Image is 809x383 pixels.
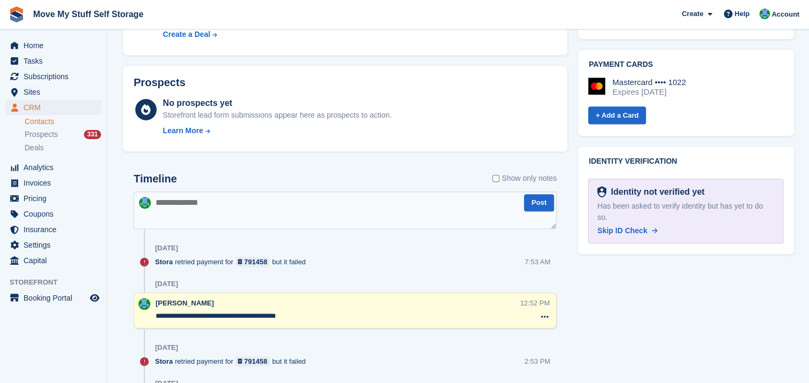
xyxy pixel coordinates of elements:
[5,253,101,268] a: menu
[163,125,392,136] a: Learn More
[163,29,211,40] div: Create a Deal
[25,142,101,154] a: Deals
[155,356,311,366] div: retried payment for but it failed
[525,356,550,366] div: 2:53 PM
[597,186,606,198] img: Identity Verification Ready
[525,257,550,267] div: 7:53 AM
[163,125,203,136] div: Learn More
[9,6,25,22] img: stora-icon-8386f47178a22dfd0bd8f6a31ec36ba5ce8667c1dd55bd0f319d3a0aa187defe.svg
[492,173,499,184] input: Show only notes
[5,69,101,84] a: menu
[163,110,392,121] div: Storefront lead form submissions appear here as prospects to action.
[597,225,657,236] a: Skip ID Check
[29,5,148,23] a: Move My Stuff Self Storage
[25,129,58,140] span: Prospects
[524,194,554,212] button: Post
[24,175,88,190] span: Invoices
[5,160,101,175] a: menu
[155,257,173,267] span: Stora
[155,343,178,352] div: [DATE]
[155,257,311,267] div: retried payment for but it failed
[24,238,88,252] span: Settings
[163,97,392,110] div: No prospects yet
[24,100,88,115] span: CRM
[24,222,88,237] span: Insurance
[606,186,704,198] div: Identity not verified yet
[5,206,101,221] a: menu
[759,9,770,19] img: Dan
[24,191,88,206] span: Pricing
[612,78,686,87] div: Mastercard •••• 1022
[155,356,173,366] span: Stora
[5,85,101,99] a: menu
[597,226,647,235] span: Skip ID Check
[24,253,88,268] span: Capital
[612,87,686,97] div: Expires [DATE]
[235,356,270,366] a: 791458
[25,117,101,127] a: Contacts
[588,78,605,95] img: Mastercard Logo
[134,76,186,89] h2: Prospects
[589,157,783,166] h2: Identity verification
[25,129,101,140] a: Prospects 331
[772,9,799,20] span: Account
[5,290,101,305] a: menu
[155,280,178,288] div: [DATE]
[588,106,646,124] a: + Add a Card
[5,238,101,252] a: menu
[597,201,774,223] div: Has been asked to verify identity but has yet to do so.
[5,53,101,68] a: menu
[10,277,106,288] span: Storefront
[5,175,101,190] a: menu
[139,197,151,209] img: Dan
[25,143,44,153] span: Deals
[5,191,101,206] a: menu
[492,173,557,184] label: Show only notes
[520,298,550,308] div: 12:52 PM
[235,257,270,267] a: 791458
[88,292,101,304] a: Preview store
[735,9,750,19] span: Help
[156,299,214,307] span: [PERSON_NAME]
[24,38,88,53] span: Home
[138,298,150,310] img: Dan
[24,290,88,305] span: Booking Portal
[589,60,783,69] h2: Payment cards
[84,130,101,139] div: 331
[24,160,88,175] span: Analytics
[155,244,178,252] div: [DATE]
[5,100,101,115] a: menu
[244,257,267,267] div: 791458
[163,29,387,40] a: Create a Deal
[5,222,101,237] a: menu
[24,69,88,84] span: Subscriptions
[24,53,88,68] span: Tasks
[5,38,101,53] a: menu
[24,85,88,99] span: Sites
[134,173,177,185] h2: Timeline
[682,9,703,19] span: Create
[244,356,267,366] div: 791458
[24,206,88,221] span: Coupons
